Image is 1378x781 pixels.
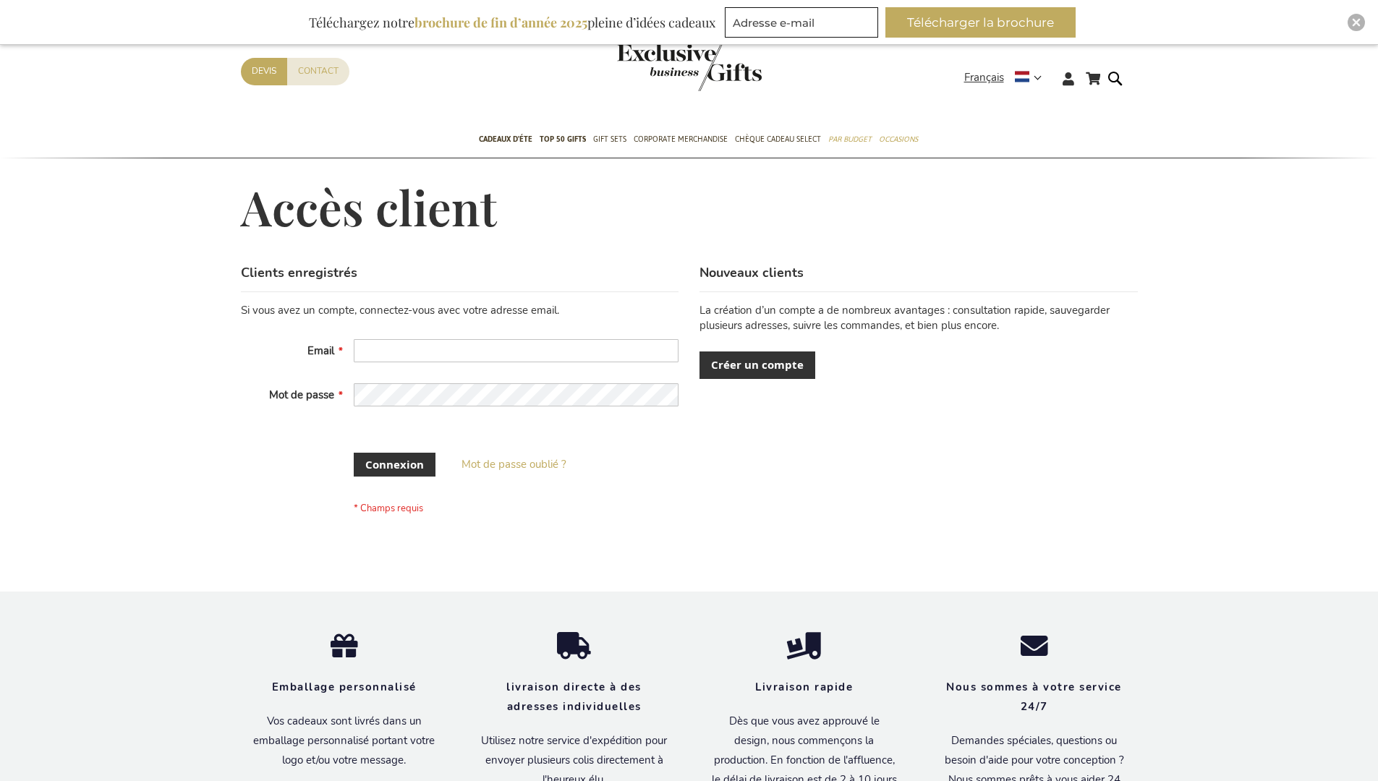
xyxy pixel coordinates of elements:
[699,303,1137,334] p: La création d’un compte a de nombreux avantages : consultation rapide, sauvegarder plusieurs adre...
[735,122,821,158] a: Chèque Cadeau Select
[828,132,872,147] span: Par budget
[711,357,804,372] span: Créer un compte
[593,132,626,147] span: Gift Sets
[307,343,334,358] span: Email
[540,132,586,147] span: TOP 50 Gifts
[879,132,918,147] span: Occasions
[479,132,532,147] span: Cadeaux D'Éte
[506,680,642,714] strong: livraison directe à des adresses individuelles
[617,43,762,91] img: Exclusive Business gifts logo
[634,132,728,147] span: Corporate Merchandise
[479,122,532,158] a: Cadeaux D'Éte
[725,7,882,42] form: marketing offers and promotions
[828,122,872,158] a: Par budget
[241,303,679,318] div: Si vous avez un compte, connectez-vous avec votre adresse email.
[287,58,349,85] a: Contact
[354,339,679,362] input: Email
[879,122,918,158] a: Occasions
[462,457,566,472] a: Mot de passe oublié ?
[725,7,878,38] input: Adresse e-mail
[251,712,438,770] p: Vos cadeaux sont livrés dans un emballage personnalisé portant votre logo et/ou votre message.
[699,264,804,281] strong: Nouveaux clients
[302,7,722,38] div: Téléchargez notre pleine d’idées cadeaux
[269,388,334,402] span: Mot de passe
[946,680,1122,714] strong: Nous sommes à votre service 24/7
[964,69,1004,86] span: Français
[414,14,587,31] b: brochure de fin d’année 2025
[755,680,853,694] strong: Livraison rapide
[634,122,728,158] a: Corporate Merchandise
[1348,14,1365,31] div: Close
[699,351,815,378] a: Créer un compte
[1352,18,1361,27] img: Close
[885,7,1076,38] button: Télécharger la brochure
[272,680,417,694] strong: Emballage personnalisé
[365,457,424,472] span: Connexion
[241,58,287,85] a: Devis
[617,43,689,91] a: store logo
[593,122,626,158] a: Gift Sets
[241,176,497,238] span: Accès client
[354,453,435,477] button: Connexion
[735,132,821,147] span: Chèque Cadeau Select
[241,264,357,281] strong: Clients enregistrés
[540,122,586,158] a: TOP 50 Gifts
